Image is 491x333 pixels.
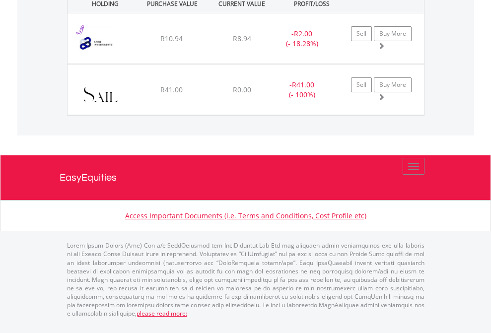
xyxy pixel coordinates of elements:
[160,34,183,43] span: R10.94
[233,34,251,43] span: R8.94
[292,80,314,89] span: R41.00
[67,241,424,318] p: Lorem Ipsum Dolors (Ame) Con a/e SeddOeiusmod tem InciDiduntut Lab Etd mag aliquaen admin veniamq...
[137,309,187,318] a: please read more:
[233,85,251,94] span: R0.00
[271,80,333,100] div: - (- 100%)
[374,26,412,41] a: Buy More
[125,211,366,220] a: Access Important Documents (i.e. Terms and Conditions, Cost Profile etc)
[72,77,130,112] img: EQU.ZA.SGP.png
[271,29,333,49] div: - (- 18.28%)
[351,77,372,92] a: Sell
[160,85,183,94] span: R41.00
[294,29,312,38] span: R2.00
[351,26,372,41] a: Sell
[374,77,412,92] a: Buy More
[72,26,123,61] img: EQU.ZA.ANI.png
[60,155,432,200] a: EasyEquities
